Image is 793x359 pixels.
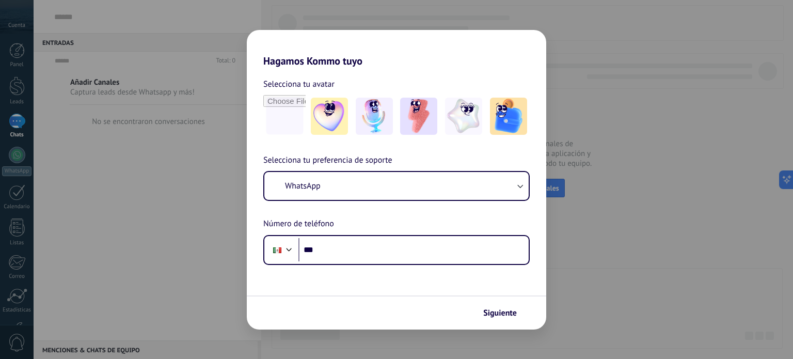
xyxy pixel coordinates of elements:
[263,154,392,167] span: Selecciona tu preferencia de soporte
[263,217,334,231] span: Número de teléfono
[247,30,546,67] h2: Hagamos Kommo tuyo
[400,98,437,135] img: -3.jpeg
[263,77,335,91] span: Selecciona tu avatar
[445,98,482,135] img: -4.jpeg
[483,309,517,317] span: Siguiente
[479,304,531,322] button: Siguiente
[311,98,348,135] img: -1.jpeg
[264,172,529,200] button: WhatsApp
[356,98,393,135] img: -2.jpeg
[285,181,321,191] span: WhatsApp
[267,239,287,261] div: Mexico: + 52
[490,98,527,135] img: -5.jpeg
